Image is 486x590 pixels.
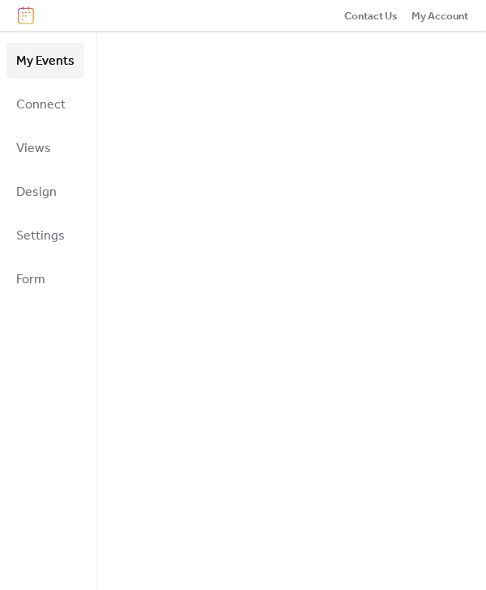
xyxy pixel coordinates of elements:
[344,8,398,24] span: Contact Us
[16,136,51,162] span: Views
[411,8,468,24] span: My Account
[16,92,66,118] span: Connect
[16,267,45,293] span: Form
[16,49,75,74] span: My Events
[411,7,468,23] a: My Account
[6,43,84,79] a: My Events
[6,174,84,210] a: Design
[6,87,84,122] a: Connect
[6,218,84,253] a: Settings
[6,130,84,166] a: Views
[16,180,57,206] span: Design
[6,261,84,297] a: Form
[18,6,34,24] img: logo
[344,7,398,23] a: Contact Us
[16,223,65,249] span: Settings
